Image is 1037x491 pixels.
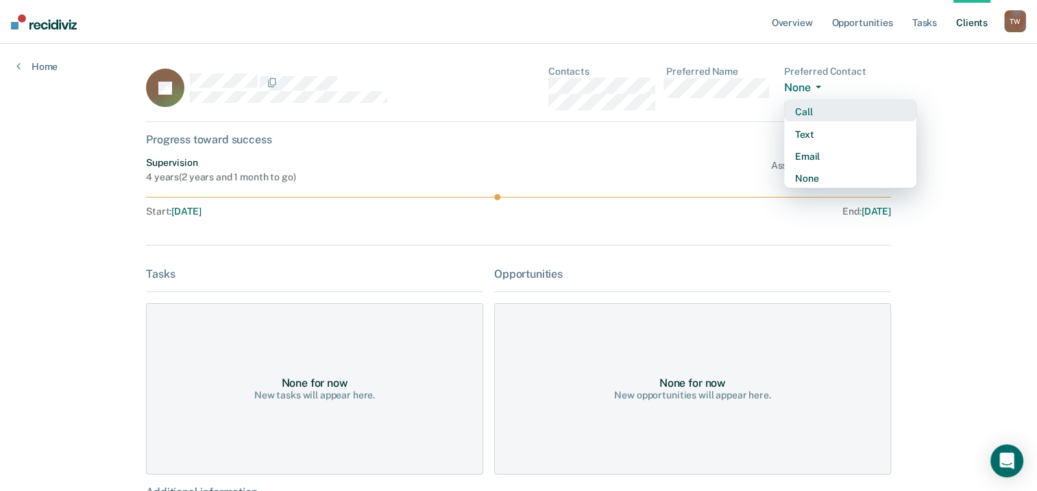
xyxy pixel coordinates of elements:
[146,267,483,280] div: Tasks
[795,129,905,141] div: Text
[254,390,375,401] div: New tasks will appear here.
[795,106,905,118] div: Call
[784,81,827,97] button: None
[784,66,891,77] dt: Preferred Contact
[771,157,891,183] div: Assigned to
[494,267,891,280] div: Opportunities
[524,206,891,217] div: End :
[1004,10,1026,32] div: T W
[795,151,905,163] div: Email
[548,66,655,77] dt: Contacts
[862,206,891,217] span: [DATE]
[171,206,201,217] span: [DATE]
[990,444,1023,477] div: Open Intercom Messenger
[666,66,773,77] dt: Preferred Name
[146,171,295,183] div: 4 years ( 2 years and 1 month to go )
[795,173,905,184] div: None
[1004,10,1026,32] button: TW
[146,157,295,169] div: Supervision
[614,390,770,401] div: New opportunities will appear here.
[146,133,891,146] div: Progress toward success
[11,14,77,29] img: Recidiviz
[659,376,726,390] div: None for now
[16,60,58,73] a: Home
[146,206,519,217] div: Start :
[281,376,347,390] div: None for now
